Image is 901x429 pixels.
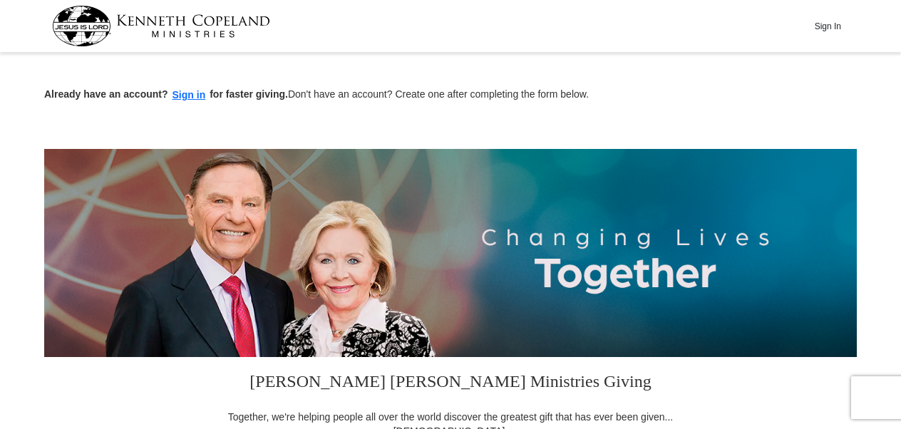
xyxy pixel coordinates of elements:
strong: Already have an account? for faster giving. [44,88,288,100]
button: Sign in [168,87,210,103]
p: Don't have an account? Create one after completing the form below. [44,87,857,103]
button: Sign In [806,15,849,37]
img: kcm-header-logo.svg [52,6,270,46]
h3: [PERSON_NAME] [PERSON_NAME] Ministries Giving [219,357,682,410]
